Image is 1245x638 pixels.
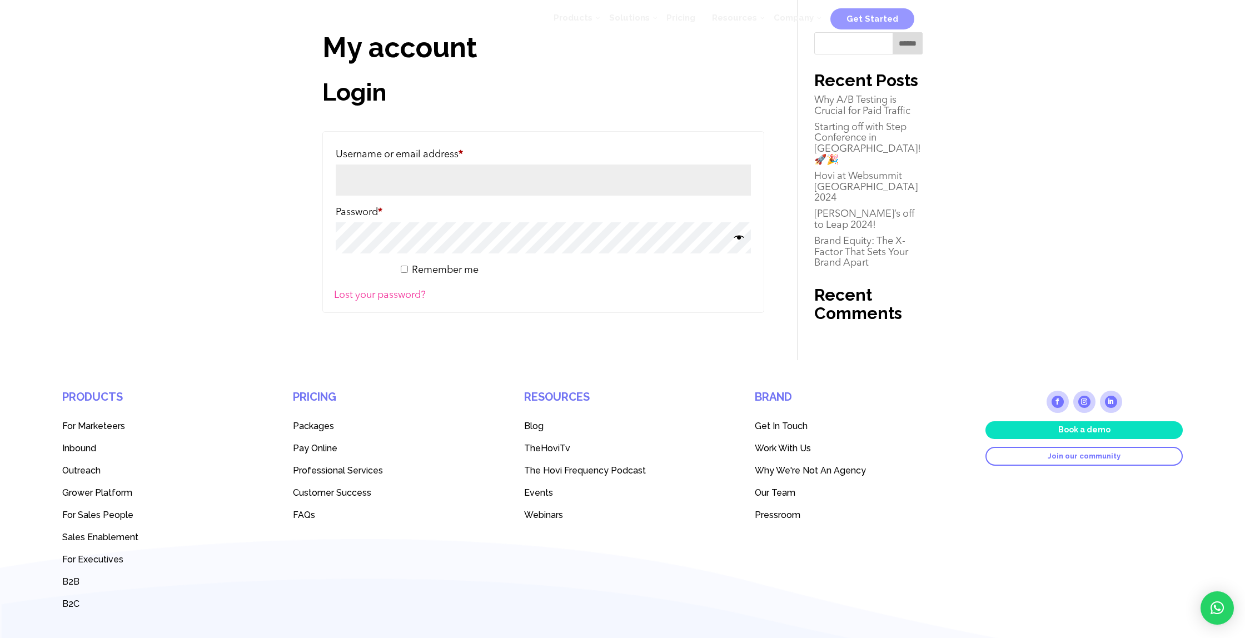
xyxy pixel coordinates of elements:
a: Book a demo [985,421,1183,439]
a: Why We're Not An Agency [755,459,952,481]
span: Webinars [524,510,563,520]
a: Join our community [985,447,1183,466]
label: Username or email address [336,144,751,165]
span: Remember me [412,265,479,275]
span: Work With Us [755,443,811,453]
span: FAQs [293,510,315,520]
span: Pressroom [755,510,800,520]
span: Resources [712,13,757,23]
a: FAQs [293,504,490,526]
a: B2B [62,570,260,592]
a: Company [765,1,822,34]
h2: Login [322,79,764,111]
a: Brand Equity: The X-Factor That Sets Your Brand Apart [814,236,908,268]
span: Customer Success [293,487,371,498]
span: Company [774,13,814,23]
span: B2B [62,576,79,587]
span: Outreach [62,465,101,476]
span: For Marketeers [62,421,125,431]
h4: Pricing [293,391,490,415]
span: Why We're Not An Agency [755,465,866,476]
a: Work With Us [755,437,952,459]
a: For Sales People [62,504,260,526]
span: Products [554,13,592,23]
a: TheHoviTv [524,437,721,459]
span: Grower Platform [62,487,132,498]
a: Hovi at Websummit [GEOGRAPHIC_DATA] 2024 [814,171,918,203]
h1: My account [322,32,764,68]
h4: Recent Comments [814,286,923,328]
span: Events [524,487,553,498]
label: Password [336,202,751,222]
span: For Executives [62,554,123,565]
a: Customer Success [293,481,490,504]
button: Log in [336,260,389,285]
span: B2C [62,599,79,609]
a: [PERSON_NAME]’s off to Leap 2024! [814,209,914,230]
a: Solutions [601,1,658,34]
a: Follow on Facebook [1047,391,1069,413]
a: Products [545,1,601,34]
a: Resources [704,1,765,34]
a: Blog [524,415,721,437]
a: Why A/B Testing is Crucial for Paid Traffic [814,95,910,116]
a: Pressroom [755,504,952,526]
a: Our Team [755,481,952,504]
span: The Hovi Frequency Podcast [524,465,646,476]
a: Get Started [830,9,914,26]
a: For Marketeers [62,415,260,437]
span: For Sales People [62,510,133,520]
span: Get Started [846,14,898,24]
a: Inbound [62,437,260,459]
h4: Products [62,391,260,415]
span: Sales Enablement [62,532,138,542]
h4: Brand [755,391,952,415]
a: Starting off with Step Conference in [GEOGRAPHIC_DATA]! 🚀🎉 [814,122,921,165]
h4: Resources [524,391,721,415]
a: Packages [293,415,490,437]
span: Packages [293,421,334,431]
span: Pay Online [293,443,337,453]
span: Solutions [609,13,650,23]
a: Events [524,481,721,504]
span: Get In Touch [755,421,808,431]
a: Outreach [62,459,260,481]
input: Remember me [401,266,408,273]
a: Professional Services [293,459,490,481]
a: For Executives [62,548,260,570]
a: Webinars [524,504,721,526]
a: Get In Touch [755,415,952,437]
span: Our Team [755,487,795,498]
a: Sales Enablement [62,526,260,548]
span: Blog [524,421,544,431]
a: Lost your password? [334,290,426,300]
a: The Hovi Frequency Podcast [524,459,721,481]
span: TheHoviTv [524,443,570,453]
span: Professional Services [293,465,383,476]
a: Pricing [658,1,704,34]
span: Inbound [62,443,96,453]
a: Pay Online [293,437,490,459]
a: Grower Platform [62,481,260,504]
a: B2C [62,592,260,615]
button: Show password [734,232,744,243]
span: Pricing [666,13,695,23]
a: Follow on LinkedIn [1100,391,1122,413]
h4: Recent Posts [814,71,923,95]
a: Follow on Instagram [1073,391,1095,413]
